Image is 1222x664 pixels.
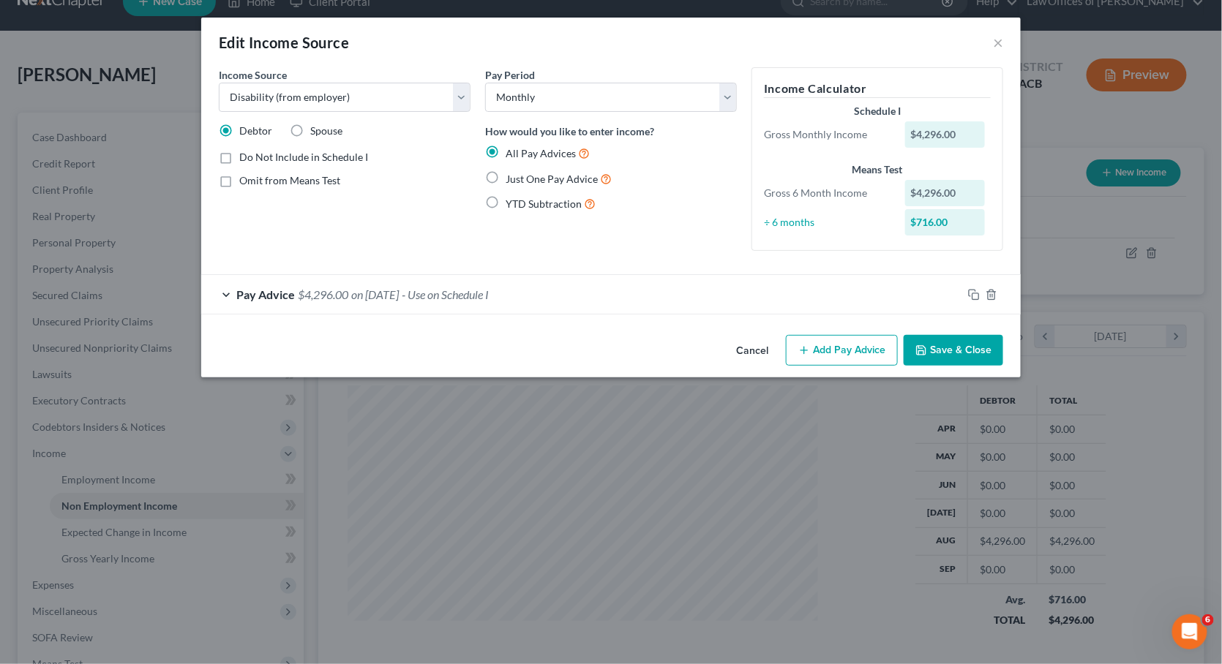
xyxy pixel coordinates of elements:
span: on [DATE] [351,287,399,301]
button: × [993,34,1003,51]
span: YTD Subtraction [506,197,582,210]
button: Add Pay Advice [786,335,898,366]
span: Spouse [310,124,342,137]
div: Edit Income Source [219,32,349,53]
div: Schedule I [764,104,991,118]
iframe: Intercom live chat [1172,614,1207,649]
span: 6 [1202,614,1214,626]
div: Gross 6 Month Income [757,186,898,200]
label: Pay Period [485,67,535,83]
button: Save & Close [904,335,1003,366]
div: ÷ 6 months [757,215,898,230]
div: Means Test [764,162,991,177]
h5: Income Calculator [764,80,991,98]
span: Omit from Means Test [239,174,340,186]
div: $4,296.00 [905,121,986,148]
div: Gross Monthly Income [757,127,898,142]
span: Income Source [219,69,287,81]
div: $716.00 [905,209,986,235]
label: How would you like to enter income? [485,124,654,139]
span: Do Not Include in Schedule I [239,151,368,163]
span: Pay Advice [236,287,295,301]
button: Cancel [724,336,780,366]
span: - Use on Schedule I [402,287,489,301]
span: Just One Pay Advice [506,173,598,185]
span: All Pay Advices [506,147,576,159]
div: $4,296.00 [905,180,986,206]
span: Debtor [239,124,272,137]
span: $4,296.00 [298,287,348,301]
